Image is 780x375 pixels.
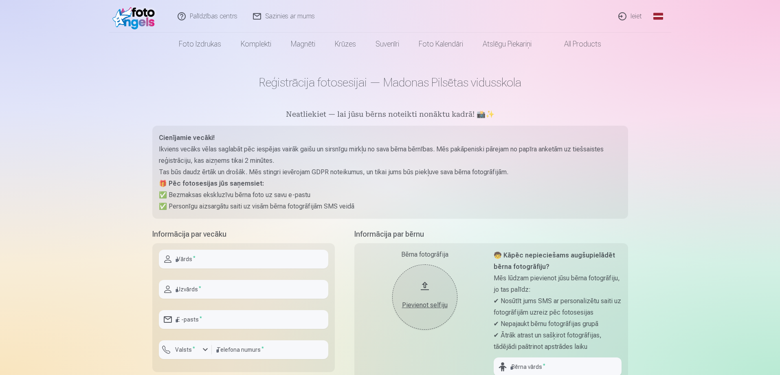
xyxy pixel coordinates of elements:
label: Valsts [172,346,198,354]
button: Pievienot selfiju [392,264,457,330]
p: Tas būs daudz ērtāk un drošāk. Mēs stingri ievērojam GDPR noteikumus, un tikai jums būs piekļuve ... [159,166,622,178]
p: ✅ Personīgu aizsargātu saiti uz visām bērna fotogrāfijām SMS veidā [159,201,622,212]
a: Krūzes [325,33,366,55]
strong: 🎁 Pēc fotosesijas jūs saņemsiet: [159,180,264,187]
h5: Neatliekiet — lai jūsu bērns noteikti nonāktu kadrā! 📸✨ [152,109,628,121]
button: Valsts* [159,340,212,359]
img: /fa1 [112,3,159,29]
p: ✅ Bezmaksas ekskluzīvu bērna foto uz savu e-pastu [159,189,622,201]
h1: Reģistrācija fotosesijai — Madonas Pilsētas vidusskola [152,75,628,90]
div: Pievienot selfiju [400,300,449,310]
a: Magnēti [281,33,325,55]
a: Atslēgu piekariņi [473,33,541,55]
div: Bērna fotogrāfija [361,250,489,260]
p: Ikviens vecāks vēlas saglabāt pēc iespējas vairāk gaišu un sirsnīgu mirkļu no sava bērna bērnības... [159,144,622,166]
a: Foto izdrukas [169,33,231,55]
p: ✔ Nosūtīt jums SMS ar personalizētu saiti uz fotogrāfijām uzreiz pēc fotosesijas [494,295,622,318]
p: ✔ Ātrāk atrast un sašķirot fotogrāfijas, tādējādi paātrinot apstrādes laiku [494,330,622,353]
strong: 🧒 Kāpēc nepieciešams augšupielādēt bērna fotogrāfiju? [494,251,615,271]
p: ✔ Nepajaukt bērnu fotogrāfijas grupā [494,318,622,330]
p: Mēs lūdzam pievienot jūsu bērna fotogrāfiju, jo tas palīdz: [494,273,622,295]
a: Komplekti [231,33,281,55]
h5: Informācija par bērnu [354,229,628,240]
strong: Cienījamie vecāki! [159,134,215,142]
h5: Informācija par vecāku [152,229,335,240]
a: Foto kalendāri [409,33,473,55]
a: Suvenīri [366,33,409,55]
a: All products [541,33,611,55]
